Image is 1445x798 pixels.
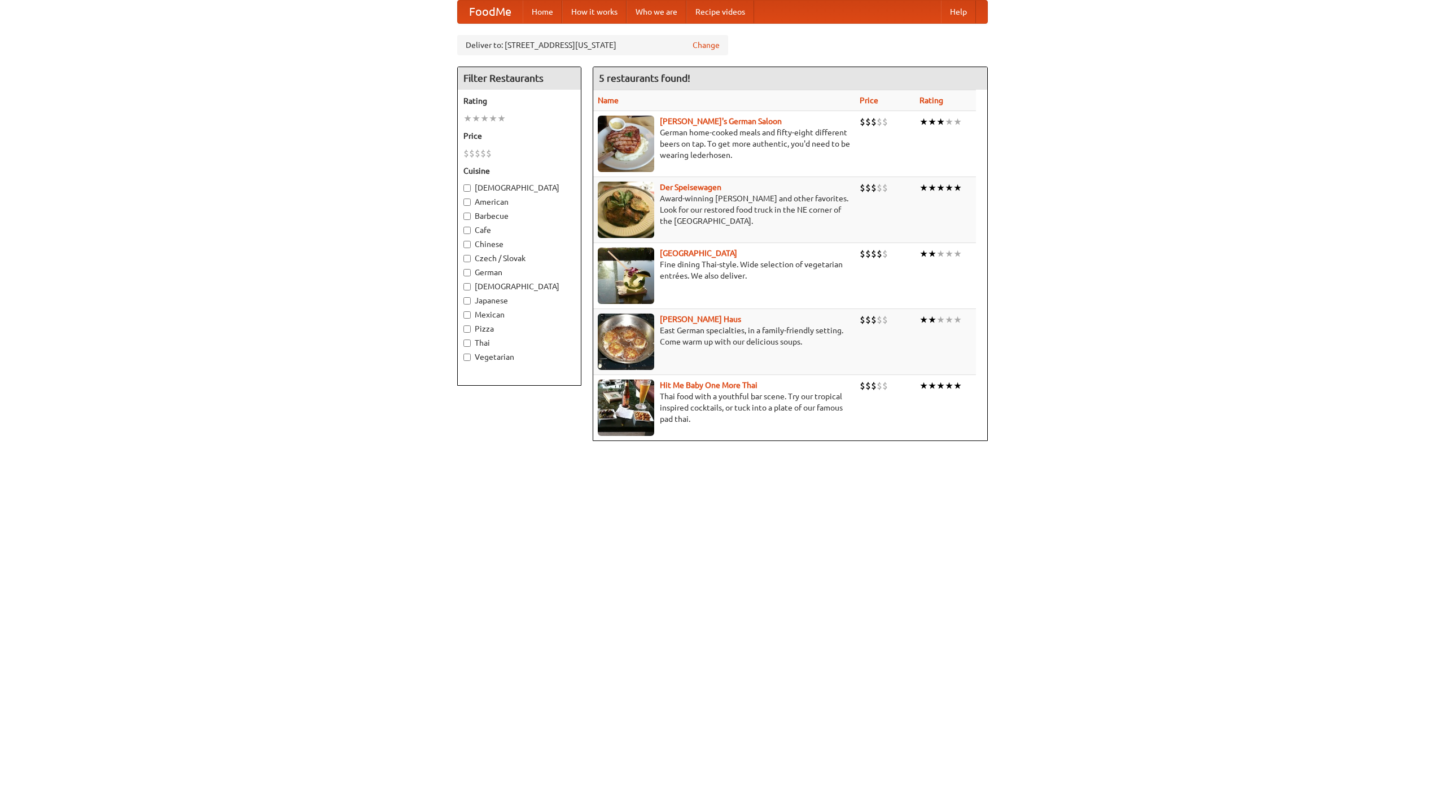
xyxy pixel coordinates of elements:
[598,391,851,425] p: Thai food with a youthful bar scene. Try our tropical inspired cocktails, or tuck into a plate of...
[882,182,888,194] li: $
[871,116,877,128] li: $
[865,380,871,392] li: $
[469,147,475,160] li: $
[871,380,877,392] li: $
[523,1,562,23] a: Home
[458,67,581,90] h4: Filter Restaurants
[877,314,882,326] li: $
[877,116,882,128] li: $
[860,248,865,260] li: $
[882,116,888,128] li: $
[486,147,492,160] li: $
[598,314,654,370] img: kohlhaus.jpg
[598,193,851,227] p: Award-winning [PERSON_NAME] and other favorites. Look for our restored food truck in the NE corne...
[457,35,728,55] div: Deliver to: [STREET_ADDRESS][US_STATE]
[936,182,945,194] li: ★
[865,314,871,326] li: $
[953,182,962,194] li: ★
[953,116,962,128] li: ★
[941,1,976,23] a: Help
[660,117,782,126] a: [PERSON_NAME]'s German Saloon
[953,314,962,326] li: ★
[953,248,962,260] li: ★
[463,323,575,334] label: Pizza
[928,380,936,392] li: ★
[882,314,888,326] li: $
[882,380,888,392] li: $
[463,295,575,306] label: Japanese
[865,116,871,128] li: $
[871,314,877,326] li: $
[953,380,962,392] li: ★
[945,182,953,194] li: ★
[598,182,654,238] img: speisewagen.jpg
[562,1,627,23] a: How it works
[463,130,575,142] h5: Price
[936,380,945,392] li: ★
[463,311,471,319] input: Mexican
[463,340,471,347] input: Thai
[860,182,865,194] li: $
[463,351,575,363] label: Vegetarian
[463,95,575,107] h5: Rating
[627,1,686,23] a: Who we are
[660,183,721,192] a: Der Speisewagen
[463,269,471,276] input: German
[480,147,486,160] li: $
[945,116,953,128] li: ★
[945,314,953,326] li: ★
[458,1,523,23] a: FoodMe
[660,249,737,258] a: [GEOGRAPHIC_DATA]
[463,283,471,290] input: [DEMOGRAPHIC_DATA]
[598,325,851,347] p: East German specialties, in a family-friendly setting. Come warm up with our delicious soups.
[599,73,690,83] ng-pluralize: 5 restaurants found!
[686,1,754,23] a: Recipe videos
[463,281,575,292] label: [DEMOGRAPHIC_DATA]
[865,248,871,260] li: $
[860,380,865,392] li: $
[871,182,877,194] li: $
[463,147,469,160] li: $
[945,380,953,392] li: ★
[463,224,575,236] label: Cafe
[598,248,654,304] img: satay.jpg
[463,184,471,192] input: [DEMOGRAPHIC_DATA]
[860,96,878,105] a: Price
[463,196,575,208] label: American
[463,210,575,222] label: Barbecue
[463,253,575,264] label: Czech / Slovak
[928,116,936,128] li: ★
[463,267,575,278] label: German
[693,39,720,51] a: Change
[882,248,888,260] li: $
[877,182,882,194] li: $
[919,248,928,260] li: ★
[472,112,480,125] li: ★
[928,182,936,194] li: ★
[945,248,953,260] li: ★
[928,248,936,260] li: ★
[463,199,471,206] input: American
[936,248,945,260] li: ★
[865,182,871,194] li: $
[598,259,851,281] p: Fine dining Thai-style. Wide selection of vegetarian entrées. We also deliver.
[598,116,654,172] img: esthers.jpg
[463,255,471,262] input: Czech / Slovak
[860,116,865,128] li: $
[919,380,928,392] li: ★
[919,116,928,128] li: ★
[463,227,471,234] input: Cafe
[936,116,945,128] li: ★
[928,314,936,326] li: ★
[660,381,757,390] a: Hit Me Baby One More Thai
[463,182,575,193] label: [DEMOGRAPHIC_DATA]
[919,96,943,105] a: Rating
[463,239,575,250] label: Chinese
[660,315,741,324] a: [PERSON_NAME] Haus
[463,325,471,333] input: Pizza
[598,127,851,161] p: German home-cooked meals and fifty-eight different beers on tap. To get more authentic, you'd nee...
